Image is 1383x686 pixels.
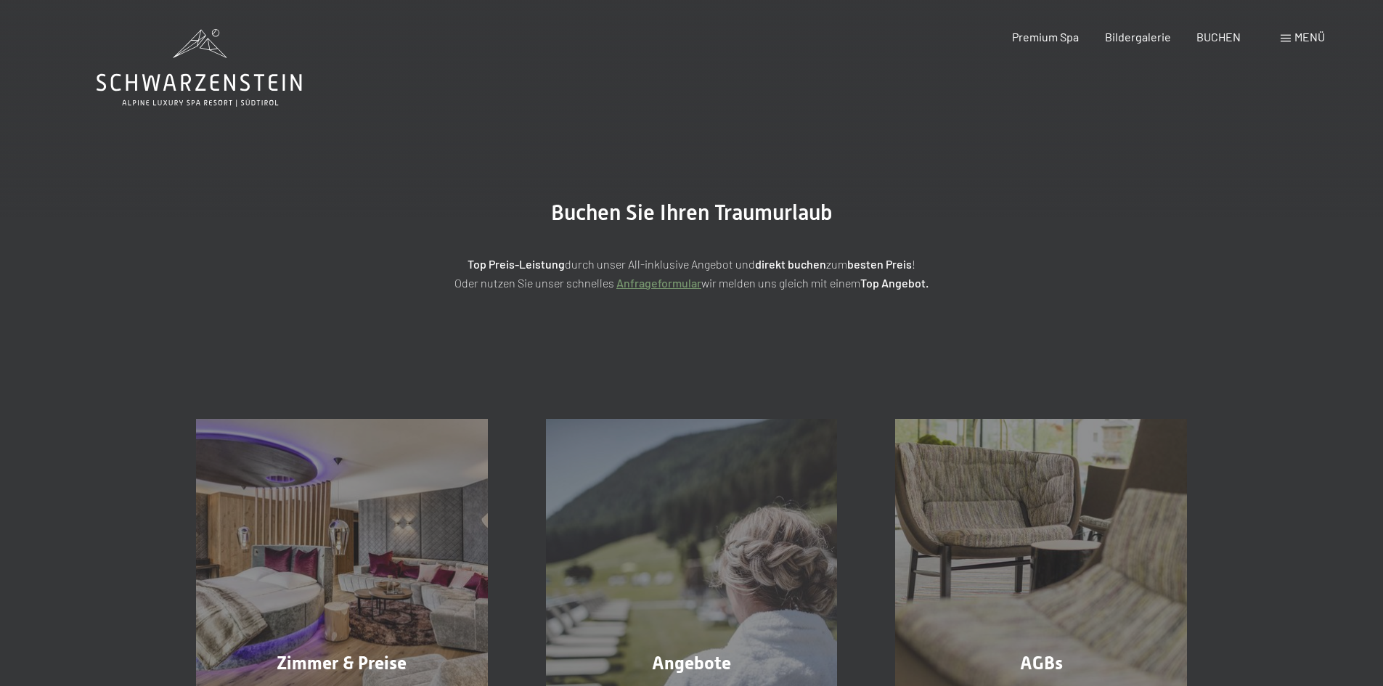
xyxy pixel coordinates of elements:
[1020,653,1063,674] span: AGBs
[755,257,826,271] strong: direkt buchen
[847,257,912,271] strong: besten Preis
[1294,30,1325,44] span: Menü
[860,276,929,290] strong: Top Angebot.
[1196,30,1241,44] a: BUCHEN
[616,276,701,290] a: Anfrageformular
[277,653,407,674] span: Zimmer & Preise
[329,255,1055,292] p: durch unser All-inklusive Angebot und zum ! Oder nutzen Sie unser schnelles wir melden uns gleich...
[1012,30,1079,44] a: Premium Spa
[652,653,731,674] span: Angebote
[551,200,833,225] span: Buchen Sie Ihren Traumurlaub
[468,257,565,271] strong: Top Preis-Leistung
[1105,30,1171,44] a: Bildergalerie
